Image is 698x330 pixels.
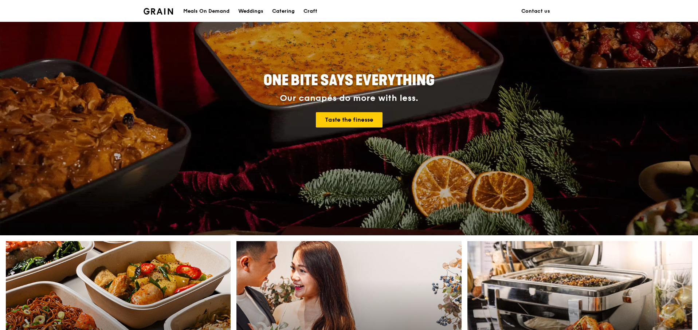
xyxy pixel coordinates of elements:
[238,0,263,22] div: Weddings
[316,112,383,127] a: Taste the finesse
[263,72,435,89] span: ONE BITE SAYS EVERYTHING
[299,0,322,22] a: Craft
[234,0,268,22] a: Weddings
[303,0,317,22] div: Craft
[517,0,554,22] a: Contact us
[183,0,230,22] div: Meals On Demand
[272,0,295,22] div: Catering
[218,93,480,103] div: Our canapés do more with less.
[268,0,299,22] a: Catering
[144,8,173,15] img: Grain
